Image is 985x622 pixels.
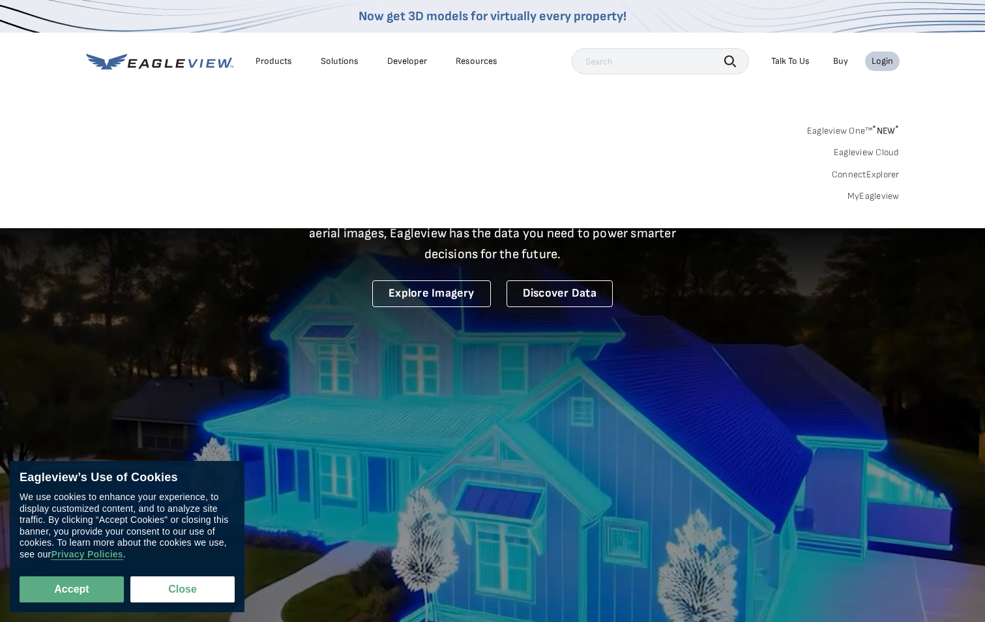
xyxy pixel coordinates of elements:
[771,55,810,67] div: Talk To Us
[130,576,235,602] button: Close
[847,190,900,202] a: MyEagleview
[507,280,613,307] a: Discover Data
[872,55,893,67] div: Login
[321,55,359,67] div: Solutions
[807,121,900,136] a: Eagleview One™*NEW*
[372,280,491,307] a: Explore Imagery
[832,169,900,181] a: ConnectExplorer
[572,48,749,74] input: Search
[20,576,124,602] button: Accept
[20,471,235,485] div: Eagleview’s Use of Cookies
[256,55,292,67] div: Products
[456,55,497,67] div: Resources
[51,549,123,560] a: Privacy Policies
[833,55,848,67] a: Buy
[359,8,626,24] a: Now get 3D models for virtually every property!
[872,125,899,136] span: NEW
[834,147,900,158] a: Eagleview Cloud
[293,202,692,265] p: A new era starts here. Built on more than 3.5 billion high-resolution aerial images, Eagleview ha...
[20,492,235,560] div: We use cookies to enhance your experience, to display customized content, and to analyze site tra...
[387,55,427,67] a: Developer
